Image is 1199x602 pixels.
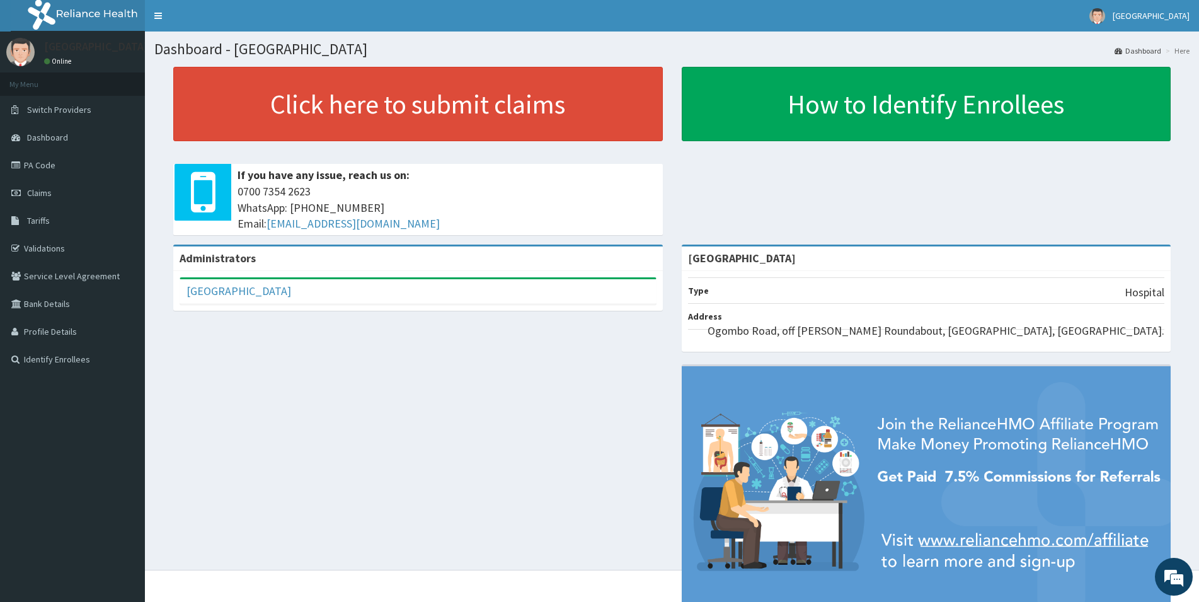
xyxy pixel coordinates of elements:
[27,215,50,226] span: Tariffs
[27,187,52,199] span: Claims
[1162,45,1190,56] li: Here
[173,67,663,141] a: Click here to submit claims
[6,38,35,66] img: User Image
[238,168,410,182] b: If you have any issue, reach us on:
[1113,10,1190,21] span: [GEOGRAPHIC_DATA]
[1125,284,1164,301] p: Hospital
[267,216,440,231] a: [EMAIL_ADDRESS][DOMAIN_NAME]
[154,41,1190,57] h1: Dashboard - [GEOGRAPHIC_DATA]
[27,132,68,143] span: Dashboard
[180,251,256,265] b: Administrators
[688,251,796,265] strong: [GEOGRAPHIC_DATA]
[44,57,74,66] a: Online
[238,183,657,232] span: 0700 7354 2623 WhatsApp: [PHONE_NUMBER] Email:
[688,311,722,322] b: Address
[708,323,1164,339] p: Ogombo Road, off [PERSON_NAME] Roundabout, [GEOGRAPHIC_DATA], [GEOGRAPHIC_DATA].
[682,67,1171,141] a: How to Identify Enrollees
[44,41,148,52] p: [GEOGRAPHIC_DATA]
[1089,8,1105,24] img: User Image
[1115,45,1161,56] a: Dashboard
[688,285,709,296] b: Type
[186,284,291,298] a: [GEOGRAPHIC_DATA]
[27,104,91,115] span: Switch Providers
